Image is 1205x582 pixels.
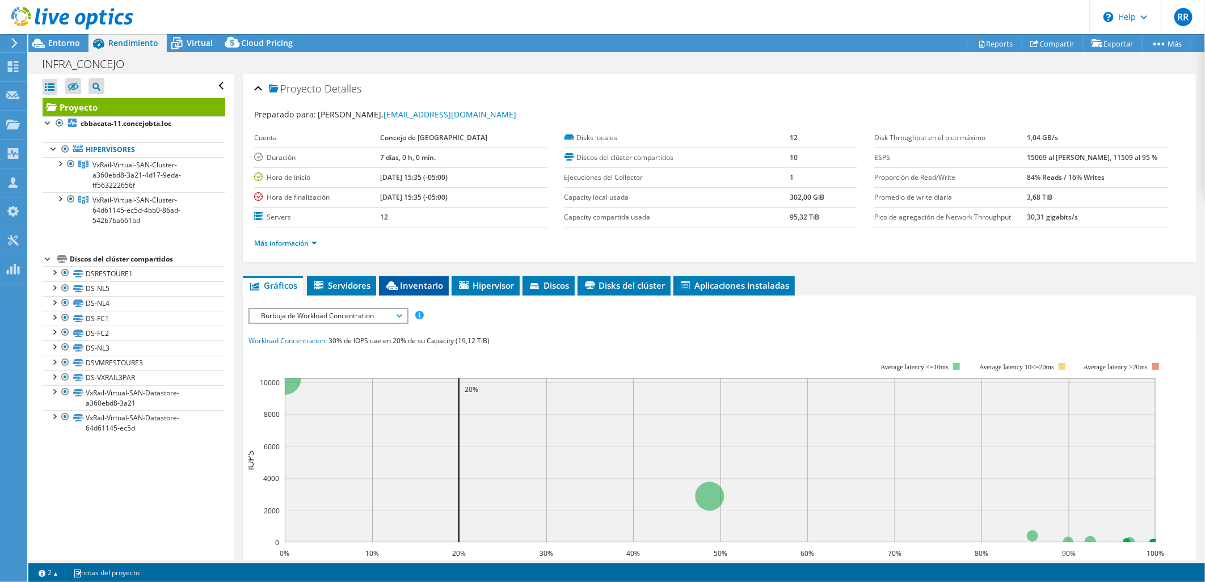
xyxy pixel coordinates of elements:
span: VxRail-Virtual-SAN-Cluster-64d61145-ec5d-4bb0-86ad-542b7ba661bd [92,195,180,225]
span: 30% de IOPS cae en 20% de su Capacity (19,12 TiB) [328,336,490,345]
a: Proyecto [43,98,225,116]
b: 84% Reads / 16% Writes [1027,172,1105,182]
label: Hora de inicio [254,172,381,183]
h1: INFRA_CONCEJO [37,58,142,70]
b: 7 días, 0 h, 0 min. [380,153,436,162]
b: 1,04 GB/s [1027,133,1059,142]
b: 3,68 TiB [1027,192,1053,202]
a: DS-NL5 [43,281,225,296]
text: 10000 [260,378,280,387]
span: Disks del clúster [583,280,665,291]
text: IOPS [244,450,256,470]
b: 1 [790,172,794,182]
label: Servers [254,212,381,223]
b: 10 [790,153,798,162]
span: Discos [528,280,569,291]
b: 15069 al [PERSON_NAME], 11509 al 95 % [1027,153,1158,162]
label: Disk Throughput en el pico máximo [874,132,1027,144]
a: DS-FC1 [43,311,225,326]
span: Inventario [385,280,443,291]
span: Rendimiento [108,37,158,48]
label: Capacity compartida usada [564,212,790,223]
span: Workload Concentration: [248,336,327,345]
b: Concejo de [GEOGRAPHIC_DATA] [380,133,487,142]
b: 302,00 GiB [790,192,824,202]
span: Virtual [187,37,213,48]
label: Ejecuciones del Collector [564,172,790,183]
label: Disks locales [564,132,790,144]
span: Cloud Pricing [241,37,293,48]
label: Preparado para: [254,109,316,120]
text: 10% [365,549,379,558]
text: 20% [452,549,466,558]
a: DS-VXRAIL3PAR [43,370,225,385]
a: [EMAIL_ADDRESS][DOMAIN_NAME] [384,109,516,120]
text: 100% [1147,549,1164,558]
span: Gráficos [248,280,297,291]
text: 6000 [264,442,280,452]
b: 12 [380,212,388,222]
text: Average latency >20ms [1084,363,1148,371]
label: Discos del clúster compartidos [564,152,790,163]
text: 90% [1062,549,1076,558]
b: 30,31 gigabits/s [1027,212,1078,222]
a: DSRESTOURE1 [43,266,225,281]
text: 40% [626,549,640,558]
b: [DATE] 15:35 (-05:00) [380,192,448,202]
span: RR [1174,8,1193,26]
a: 2 [31,566,66,580]
text: 60% [800,549,814,558]
text: 8000 [264,410,280,419]
text: 0 [275,538,279,547]
a: VxRail-Virtual-SAN-Datastore-64d61145-ec5d [43,410,225,435]
tspan: Average latency 10<=20ms [979,363,1054,371]
a: Exportar [1083,35,1143,52]
a: VxRail-Virtual-SAN-Datastore-a360ebd8-3a21 [43,385,225,410]
span: Hipervisor [457,280,514,291]
a: DS-NL4 [43,296,225,311]
text: 4000 [263,474,279,483]
text: 2000 [264,506,280,516]
div: Discos del clúster compartidos [70,252,225,266]
svg: \n [1103,12,1114,22]
label: Cuenta [254,132,381,144]
span: Servidores [313,280,370,291]
b: 12 [790,133,798,142]
span: Proyecto [269,83,322,95]
a: DS-FC2 [43,326,225,340]
text: 80% [975,549,988,558]
label: ESPS [874,152,1027,163]
a: notas del proyecto [65,566,148,580]
span: Aplicaciones instaladas [679,280,789,291]
a: VxRail-Virtual-SAN-Cluster-a360ebd8-3a21-4d17-9eda-ff563222656f [43,157,225,192]
a: DS-NL3 [43,340,225,355]
span: [PERSON_NAME], [318,109,516,120]
a: cbbacata-11.concejobta.loc [43,116,225,131]
label: Hora de finalización [254,192,381,203]
text: 0% [280,549,289,558]
a: Más [1142,35,1191,52]
label: Proporción de Read/Write [874,172,1027,183]
b: 95,32 TiB [790,212,819,222]
label: Capacity local usada [564,192,790,203]
a: Más información [254,238,317,248]
a: Reports [968,35,1022,52]
b: cbbacata-11.concejobta.loc [81,119,171,128]
text: 70% [888,549,901,558]
label: Promedio de write diaria [874,192,1027,203]
text: 20% [465,385,478,394]
span: VxRail-Virtual-SAN-Cluster-a360ebd8-3a21-4d17-9eda-ff563222656f [92,160,181,190]
a: Compartir [1022,35,1084,52]
label: Pico de agregación de Network Throughput [874,212,1027,223]
a: VxRail-Virtual-SAN-Cluster-64d61145-ec5d-4bb0-86ad-542b7ba661bd [43,192,225,227]
tspan: Average latency <=10ms [880,363,949,371]
b: [DATE] 15:35 (-05:00) [380,172,448,182]
text: 30% [540,549,553,558]
a: Hipervisores [43,142,225,157]
span: Entorno [48,37,80,48]
text: 50% [714,549,727,558]
a: DSVMRESTOURE3 [43,356,225,370]
label: Duración [254,152,381,163]
span: Detalles [325,82,361,95]
span: Burbuja de Workload Concentration [255,309,401,323]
